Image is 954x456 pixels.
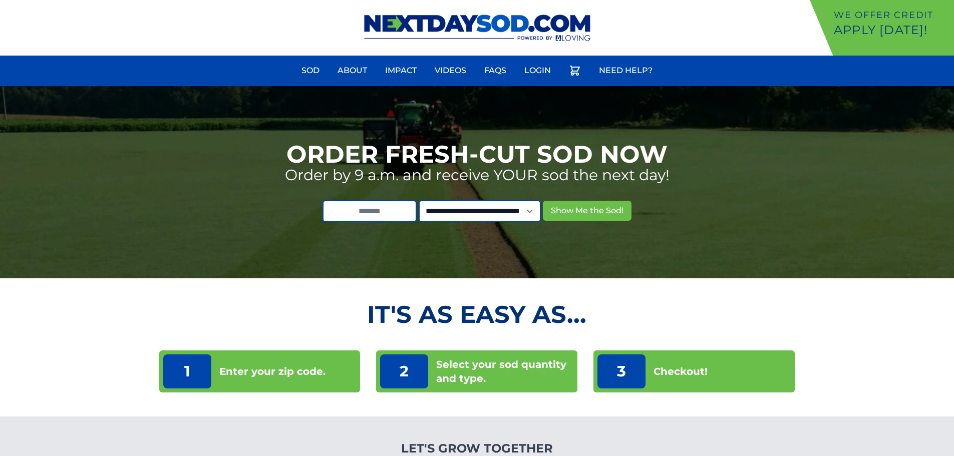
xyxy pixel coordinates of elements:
p: 1 [163,354,211,388]
p: Enter your zip code. [219,364,326,378]
a: About [332,59,373,83]
p: 2 [380,354,428,388]
h2: It's as Easy As... [159,302,795,326]
p: Checkout! [654,364,708,378]
a: Impact [379,59,423,83]
p: We offer Credit [834,8,950,22]
p: Select your sod quantity and type. [436,357,573,385]
a: Videos [429,59,472,83]
a: FAQs [478,59,512,83]
a: Sod [295,59,326,83]
a: Login [518,59,557,83]
h1: Order Fresh-Cut Sod Now [286,142,668,166]
a: Need Help? [593,59,659,83]
button: Show Me the Sod! [543,201,631,221]
p: Order by 9 a.m. and receive YOUR sod the next day! [285,166,670,184]
p: Apply [DATE]! [834,22,950,38]
p: 3 [597,354,646,388]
